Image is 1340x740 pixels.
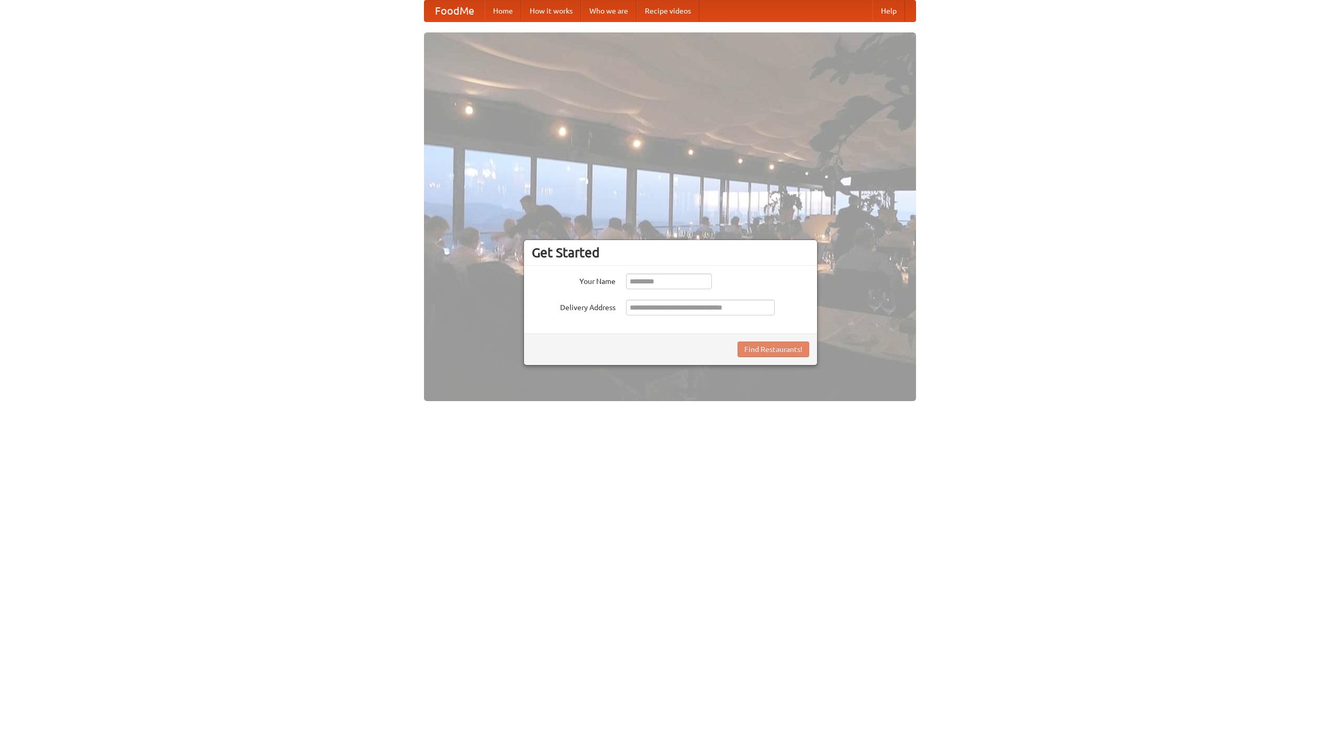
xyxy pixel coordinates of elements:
button: Find Restaurants! [738,341,809,357]
a: How it works [521,1,581,21]
label: Delivery Address [532,300,616,313]
a: Who we are [581,1,636,21]
a: FoodMe [425,1,485,21]
a: Home [485,1,521,21]
label: Your Name [532,274,616,287]
a: Recipe videos [636,1,699,21]
a: Help [873,1,905,21]
h3: Get Started [532,245,809,260]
